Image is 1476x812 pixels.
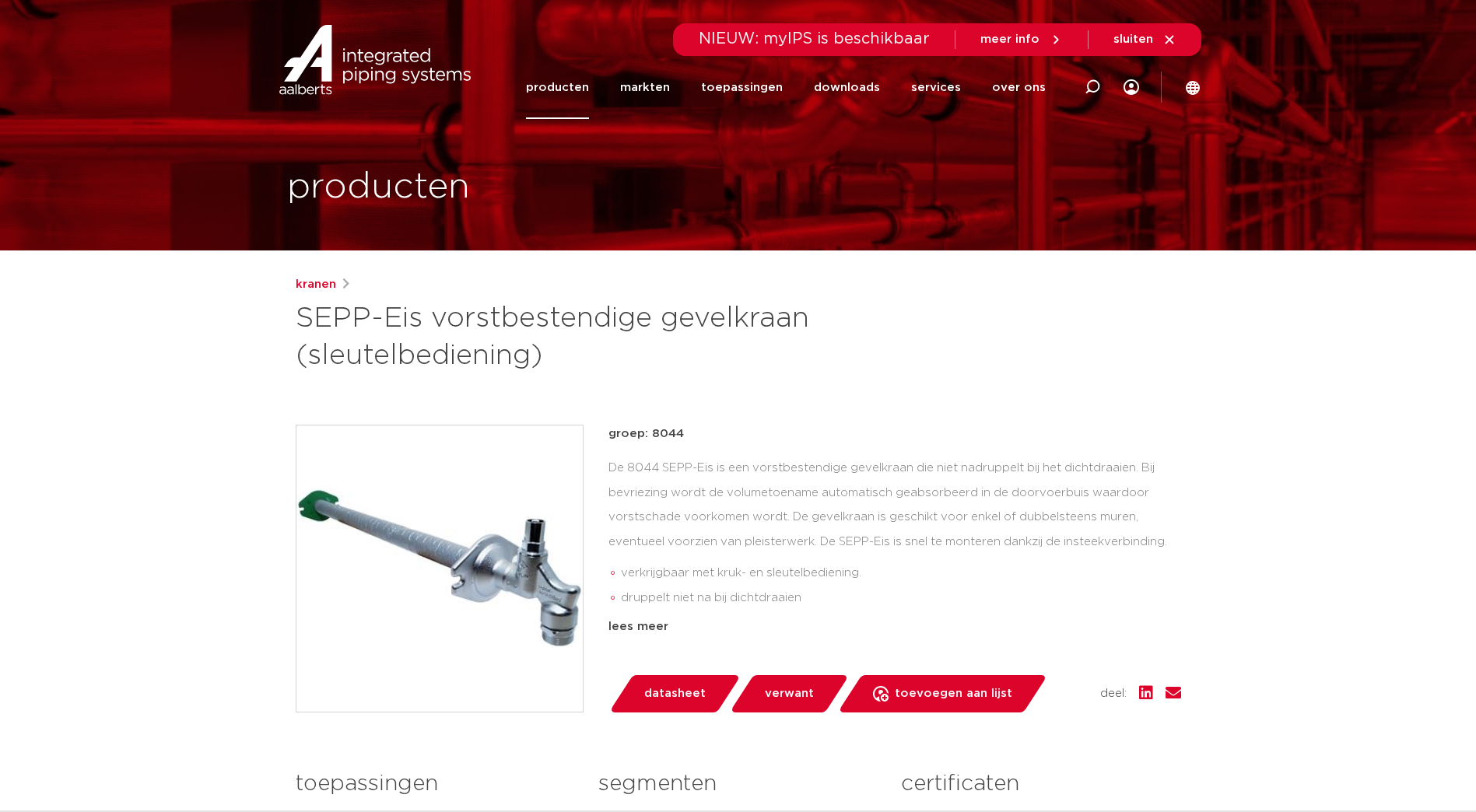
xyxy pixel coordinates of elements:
span: datasheet [644,681,706,706]
div: my IPS [1124,56,1139,119]
span: verwant [765,681,814,706]
nav: Menu [526,56,1046,119]
div: lees meer [608,618,1181,636]
span: sluiten [1113,33,1153,45]
span: NIEUW: myIPS is beschikbaar [699,31,930,47]
span: deel: [1100,684,1127,703]
h3: segmenten [598,768,878,800]
div: De 8044 SEPP-Eis is een vorstbestendige gevelkraan die niet nadruppelt bij het dichtdraaien. Bij ... [608,456,1181,611]
a: services [911,56,961,119]
a: downloads [814,56,880,119]
a: markten [620,56,670,119]
span: toevoegen aan lijst [895,681,1012,706]
a: verwant [729,675,849,712]
a: over ons [992,56,1046,119]
li: verkrijgbaar met kruk- en sleutelbediening. [621,561,1181,586]
a: producten [526,56,589,119]
h3: certificaten [901,768,1180,800]
a: meer info [980,33,1063,47]
span: meer info [980,33,1040,45]
a: toepassingen [701,56,783,119]
li: eenvoudige en snelle montage dankzij insteekverbinding [621,611,1181,635]
p: groep: 8044 [608,425,1181,443]
h1: producten [287,163,470,212]
h3: toepassingen [296,768,575,800]
a: sluiten [1113,33,1176,47]
li: druppelt niet na bij dichtdraaien [621,586,1181,611]
img: Product Image for SEPP-Eis vorstbestendige gevelkraan (sleutelbediening) [296,425,583,712]
a: kranen [296,275,336,294]
a: datasheet [608,675,741,712]
h1: SEPP-Eis vorstbestendige gevelkraan (sleutelbediening) [296,300,880,375]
